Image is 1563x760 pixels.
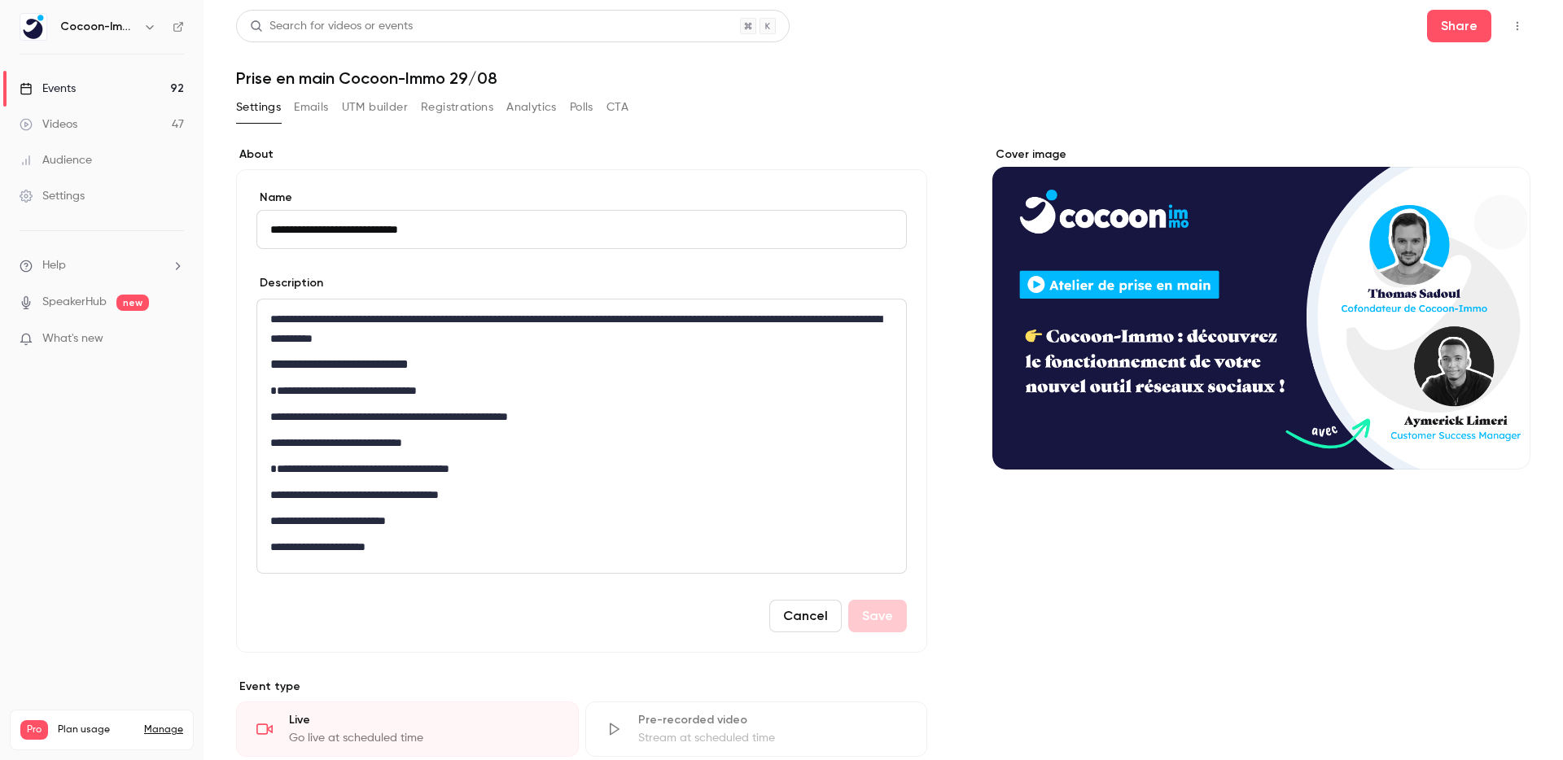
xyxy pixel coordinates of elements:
div: Search for videos or events [250,18,413,35]
button: Cancel [769,600,842,632]
div: Events [20,81,76,97]
button: Emails [294,94,328,120]
div: LiveGo live at scheduled time [236,701,579,757]
div: Live [289,712,558,728]
section: description [256,299,907,574]
a: SpeakerHub [42,294,107,311]
li: help-dropdown-opener [20,257,184,274]
div: Videos [20,116,77,133]
button: Polls [570,94,593,120]
label: About [236,146,927,163]
span: What's new [42,330,103,347]
h1: Prise en main Cocoon-Immo 29/08 [236,68,1530,88]
section: Cover image [992,146,1530,470]
img: Cocoon-Immo [20,14,46,40]
div: Pre-recorded videoStream at scheduled time [585,701,928,757]
div: Pre-recorded video [638,712,908,728]
button: UTM builder [342,94,408,120]
span: Pro [20,720,48,740]
a: Manage [144,723,183,736]
div: Audience [20,152,92,168]
div: Settings [20,188,85,204]
button: Settings [236,94,281,120]
label: Description [256,275,323,291]
label: Cover image [992,146,1530,163]
button: Registrations [421,94,493,120]
p: Event type [236,679,927,695]
span: new [116,295,149,311]
iframe: Noticeable Trigger [164,332,184,347]
span: Plan usage [58,723,134,736]
div: editor [257,299,906,573]
div: Stream at scheduled time [638,730,908,746]
button: CTA [606,94,628,120]
label: Name [256,190,907,206]
button: Share [1427,10,1491,42]
h6: Cocoon-Immo [60,19,137,35]
span: Help [42,257,66,274]
div: Go live at scheduled time [289,730,558,746]
button: Analytics [506,94,557,120]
